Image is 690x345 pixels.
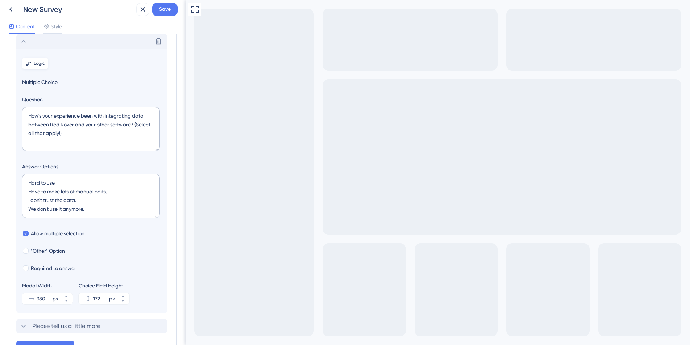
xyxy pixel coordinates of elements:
label: Question [22,95,161,104]
div: px [53,294,58,303]
div: Multiple choices rating [29,51,109,114]
button: px [60,299,73,304]
div: px [109,294,115,303]
span: Hard to use. [29,58,57,64]
button: px [60,293,73,299]
div: Choice Field Height [79,281,129,290]
span: We don't use it anymore. [29,108,86,114]
input: We don't use it anymore. [30,102,35,106]
label: Answer Options [22,162,161,171]
span: I don't trust the data. [29,91,76,97]
button: Logic [22,58,48,69]
input: px [93,294,108,303]
button: px [116,299,129,304]
span: Logic [34,60,45,66]
div: Close survey [123,6,132,14]
span: Question 1 / 2 [65,6,74,14]
span: "Other" Option [31,247,65,255]
span: Have to make lots of manual edits. [29,75,109,81]
div: Go to Question 2 [17,6,26,14]
span: Allow multiple selection [31,229,84,238]
div: Modal Width [22,281,73,290]
span: Style [51,22,62,31]
span: Save [159,5,171,14]
div: New Survey [23,4,133,14]
span: Content [16,22,35,31]
button: px [116,293,129,299]
span: Please tell us a little more [32,322,100,331]
textarea: Hard to use. Have to make lots of manual edits. I don't trust the data. We don't use it anymore. [22,174,160,218]
button: Save [152,3,178,16]
span: Multiple Choice [22,78,161,87]
div: How's your experience been with integrating data between Red Rover and your other software? (Sele... [9,19,132,45]
input: px [37,294,51,303]
input: Have to make lots of manual edits. [30,68,35,73]
input: I don't trust the data. [30,85,35,90]
span: Required to answer [31,264,76,273]
textarea: How's your experience been with integrating data between Red Rover and your other software? (Sele... [22,107,160,151]
button: Next [61,120,76,128]
input: Hard to use. [30,52,35,56]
